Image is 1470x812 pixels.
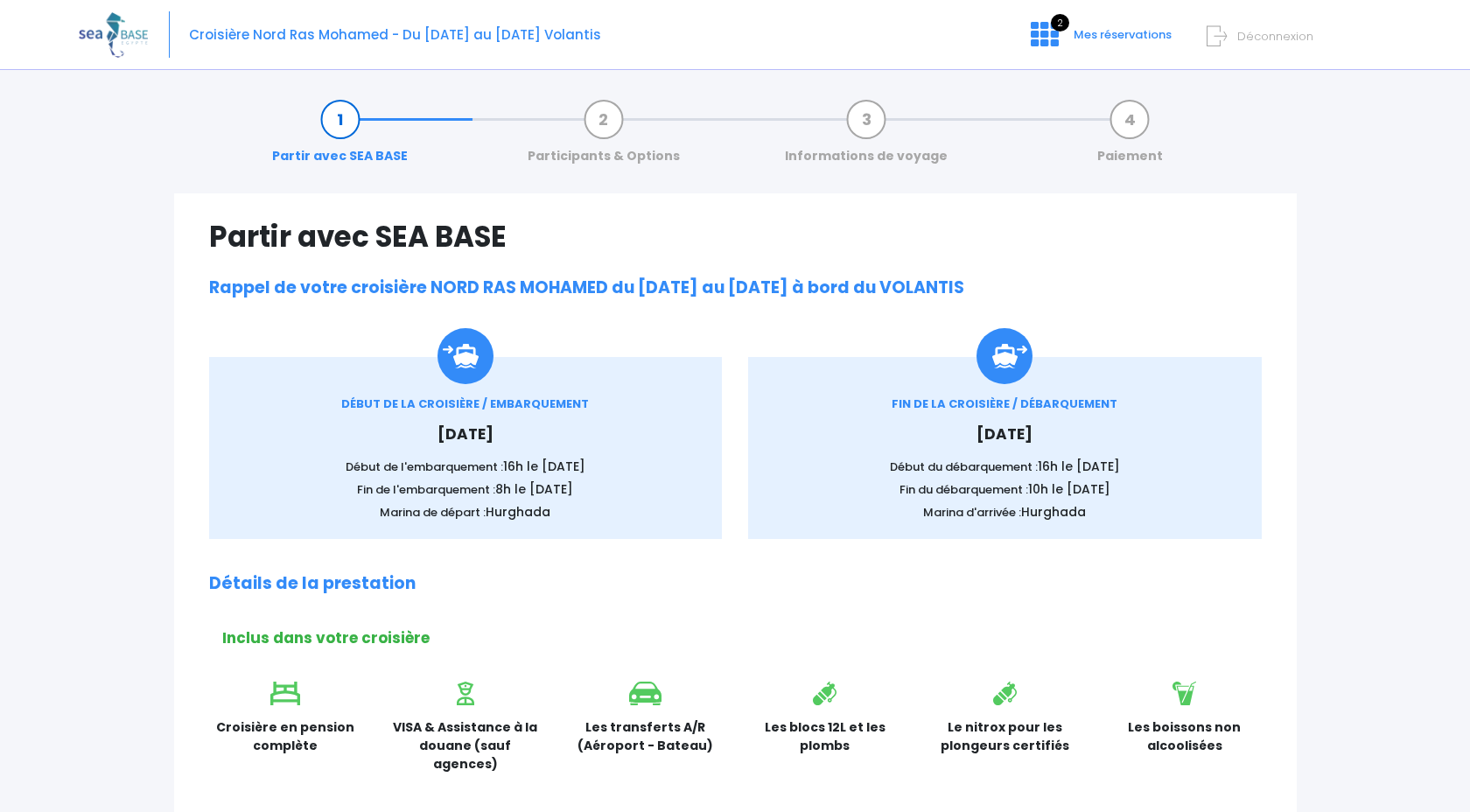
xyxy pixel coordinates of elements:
[519,110,689,165] a: Participants & Options
[1017,32,1182,49] a: 2 Mes réservations
[495,480,573,498] span: 8h le [DATE]
[341,395,589,412] span: DÉBUT DE LA CROISIÈRE / EMBARQUEMENT
[270,682,300,705] img: icon_lit.svg
[629,682,661,705] img: icon_voiture.svg
[976,423,1032,444] span: [DATE]
[892,395,1117,412] span: FIN DE LA CROISIÈRE / DÉBARQUEMENT
[993,682,1017,705] img: icon_bouteille.svg
[235,458,696,476] p: Début de l'embarquement :
[209,718,363,755] p: Croisière en pension complète
[1021,503,1086,521] span: Hurghada
[748,718,902,755] p: Les blocs 12L et les plombs
[503,458,585,475] span: 16h le [DATE]
[235,480,696,499] p: Fin de l'embarquement :
[1038,458,1120,475] span: 16h le [DATE]
[569,718,723,755] p: Les transferts A/R (Aéroport - Bateau)
[437,423,493,444] span: [DATE]
[1237,28,1313,45] span: Déconnexion
[776,110,956,165] a: Informations de voyage
[976,328,1032,384] img: icon_debarquement.svg
[235,503,696,521] p: Marina de départ :
[263,110,416,165] a: Partir avec SEA BASE
[209,220,1262,254] h1: Partir avec SEA BASE
[1074,26,1172,43] span: Mes réservations
[209,278,1262,298] h2: Rappel de votre croisière NORD RAS MOHAMED du [DATE] au [DATE] à bord du VOLANTIS
[1172,682,1196,705] img: icon_boisson.svg
[209,574,1262,594] h2: Détails de la prestation
[222,629,1262,647] h2: Inclus dans votre croisière
[486,503,550,521] span: Hurghada
[813,682,836,705] img: icon_bouteille.svg
[189,25,601,44] span: Croisière Nord Ras Mohamed - Du [DATE] au [DATE] Volantis
[928,718,1082,755] p: Le nitrox pour les plongeurs certifiés
[774,480,1235,499] p: Fin du débarquement :
[457,682,474,705] img: icon_visa.svg
[774,503,1235,521] p: Marina d'arrivée :
[1028,480,1110,498] span: 10h le [DATE]
[437,328,493,384] img: Icon_embarquement.svg
[1051,14,1069,31] span: 2
[1088,110,1172,165] a: Paiement
[388,718,542,773] p: VISA & Assistance à la douane (sauf agences)
[1108,718,1262,755] p: Les boissons non alcoolisées
[774,458,1235,476] p: Début du débarquement :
